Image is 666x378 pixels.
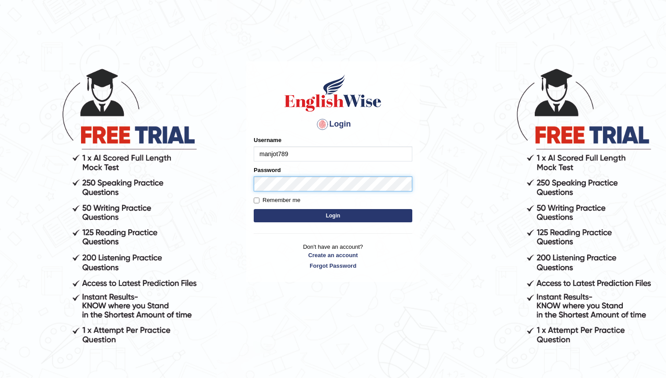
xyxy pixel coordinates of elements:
[254,117,412,131] h4: Login
[254,251,412,259] a: Create an account
[254,166,281,174] label: Password
[254,209,412,222] button: Login
[254,198,259,203] input: Remember me
[254,262,412,270] a: Forgot Password
[254,243,412,270] p: Don't have an account?
[283,73,383,113] img: Logo of English Wise sign in for intelligent practice with AI
[254,196,300,205] label: Remember me
[254,136,281,144] label: Username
